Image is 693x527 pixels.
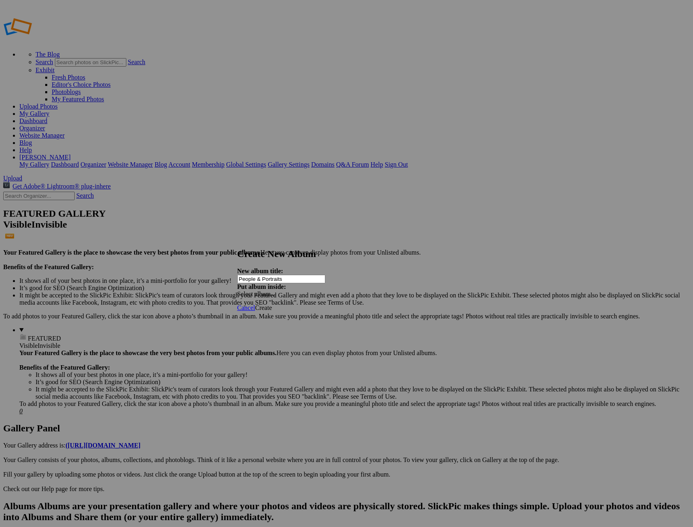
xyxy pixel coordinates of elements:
[237,249,451,259] h2: Create New Album
[237,304,255,311] a: Cancel
[237,283,286,290] strong: Put album inside:
[255,304,272,311] span: Create
[237,268,283,274] strong: New album title:
[237,291,276,297] span: Select album...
